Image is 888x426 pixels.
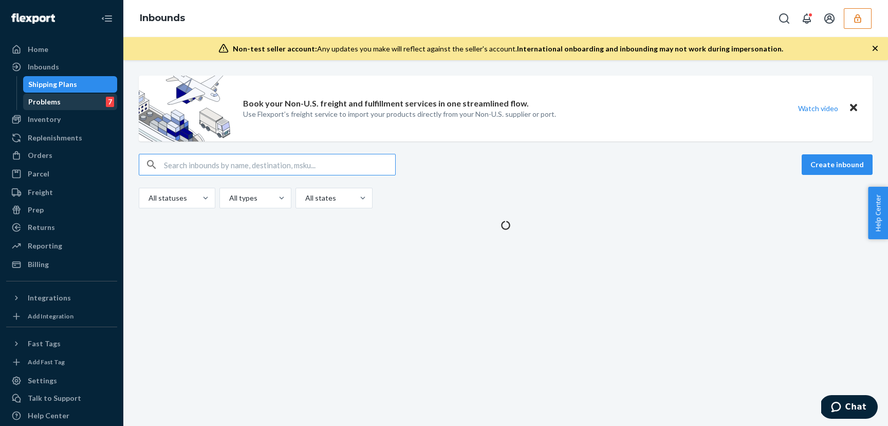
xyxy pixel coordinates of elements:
button: Open Search Box [774,8,794,29]
a: Returns [6,219,117,236]
a: Add Integration [6,310,117,323]
div: Add Integration [28,312,73,321]
div: Add Fast Tag [28,358,65,366]
input: All states [304,193,305,203]
a: Add Fast Tag [6,356,117,368]
div: Home [28,44,48,55]
a: Billing [6,256,117,273]
a: Reporting [6,238,117,254]
div: Settings [28,376,57,386]
button: Open account menu [819,8,840,29]
div: Fast Tags [28,339,61,349]
a: Home [6,41,117,58]
button: Help Center [868,187,888,239]
a: Inventory [6,111,117,128]
iframe: Opens a widget where you can chat to one of our agents [821,395,878,421]
div: Freight [28,187,53,198]
div: Talk to Support [28,393,81,403]
button: Close [847,101,860,116]
img: Flexport logo [11,13,55,24]
a: Help Center [6,407,117,424]
div: Inbounds [28,62,59,72]
a: Replenishments [6,130,117,146]
div: Replenishments [28,133,82,143]
div: 7 [106,97,114,107]
button: Open notifications [797,8,817,29]
button: Integrations [6,290,117,306]
div: Integrations [28,293,71,303]
ol: breadcrumbs [132,4,193,33]
div: Returns [28,222,55,233]
button: Fast Tags [6,335,117,352]
button: Close Navigation [97,8,117,29]
div: Inventory [28,114,61,125]
input: Search inbounds by name, destination, msku... [164,154,395,175]
a: Inbounds [6,59,117,75]
div: Billing [28,259,49,270]
div: Problems [28,97,61,107]
div: Parcel [28,169,49,179]
span: Non-test seller account: [233,44,317,53]
a: Inbounds [140,12,185,24]
input: All types [228,193,229,203]
a: Parcel [6,166,117,182]
a: Prep [6,202,117,218]
div: Help Center [28,411,69,421]
a: Shipping Plans [23,76,118,93]
button: Create inbound [802,154,873,175]
button: Watch video [791,101,845,116]
p: Book your Non-U.S. freight and fulfillment services in one streamlined flow. [243,98,529,110]
a: Problems7 [23,94,118,110]
div: Any updates you make will reflect against the seller's account. [233,44,783,54]
span: International onboarding and inbounding may not work during impersonation. [517,44,783,53]
a: Orders [6,147,117,164]
a: Settings [6,372,117,389]
button: Talk to Support [6,390,117,406]
div: Reporting [28,241,62,251]
div: Shipping Plans [28,79,77,90]
div: Orders [28,150,52,161]
input: All statuses [147,193,149,203]
a: Freight [6,184,117,201]
p: Use Flexport’s freight service to import your products directly from your Non-U.S. supplier or port. [243,109,556,119]
div: Prep [28,205,44,215]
